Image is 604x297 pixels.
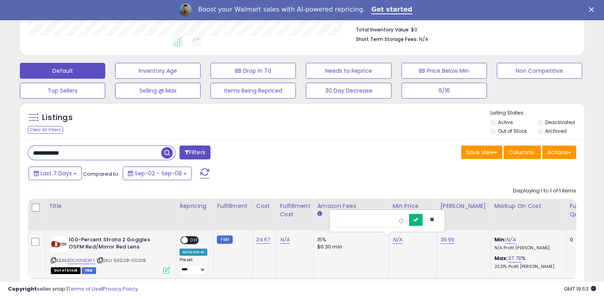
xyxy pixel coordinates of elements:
b: Max: [494,254,508,262]
div: Min Price [392,202,433,210]
span: FBM [82,267,96,274]
button: Columns [504,146,541,159]
button: Inventory Age [115,63,201,79]
button: Needs to Reprice [306,63,391,79]
button: Default [20,63,105,79]
label: Out of Stock [498,128,527,134]
div: Displaying 1 to 1 of 1 items [513,187,576,195]
span: Sep-02 - Sep-08 [135,169,182,177]
div: ASIN: [51,236,170,273]
span: 2025-09-16 19:53 GMT [564,285,596,293]
label: Deactivated [545,119,575,126]
button: Sep-02 - Sep-08 [123,167,192,180]
button: Top Sellers [20,83,105,99]
div: % [494,255,560,270]
div: Fulfillment Cost [280,202,310,219]
div: Close [589,7,597,12]
label: Archived [545,128,566,134]
div: Markup on Cost [494,202,563,210]
a: Get started [371,6,412,14]
li: $0 [356,24,570,34]
small: FBM [217,235,232,244]
img: Profile image for Adrian [179,4,192,16]
button: Selling @ Max [115,83,201,99]
a: 24.67 [256,236,270,244]
div: 0 [569,236,594,243]
p: N/A Profit [PERSON_NAME] [494,245,560,251]
span: All listings that are currently out of stock and unavailable for purchase on Amazon [51,267,81,274]
div: Preset: [179,257,207,275]
div: Clear All Filters [28,126,63,134]
div: 15% [317,236,383,243]
b: Short Term Storage Fees: [356,36,418,43]
span: | SKU: 50028-00018 [96,257,146,264]
b: 100-Percent Strata 2 Goggles OSFM Red/Mirror Red Lens [69,236,165,253]
button: BB Price Below Min [401,63,487,79]
div: Fulfillment [217,202,249,210]
div: [PERSON_NAME] [440,202,487,210]
button: Items Being Repriced [210,83,296,99]
b: Min: [494,236,506,243]
div: Cost [256,202,273,210]
button: 30 Day Decrease [306,83,391,99]
button: Non Competitive [497,63,582,79]
button: Save View [461,146,502,159]
label: Active [498,119,513,126]
div: seller snap | | [8,285,138,293]
span: Last 7 Days [41,169,72,177]
strong: Copyright [8,285,37,293]
span: OFF [188,237,201,243]
a: Privacy Policy [103,285,138,293]
button: 9/16 [401,83,487,99]
th: The percentage added to the cost of goods (COGS) that forms the calculator for Min & Max prices. [491,199,566,230]
div: Amazon AI [179,248,207,256]
span: N/A [419,35,428,43]
b: Total Inventory Value: [356,26,410,33]
p: 23.31% Profit [PERSON_NAME] [494,264,560,270]
img: 31HePxjK+FL._SL40_.jpg [51,236,67,252]
span: Compared to: [83,170,120,178]
h5: Listings [42,112,73,123]
div: Repricing [179,202,210,210]
small: Amazon Fees. [317,210,322,217]
a: B0CKWBDK1Y [67,257,95,264]
p: Listing States: [490,109,584,117]
a: Terms of Use [68,285,102,293]
a: 37.78 [508,254,521,262]
a: N/A [506,236,515,244]
button: Actions [542,146,576,159]
div: Fulfillable Quantity [569,202,597,219]
div: $0.30 min [317,243,383,250]
a: N/A [280,236,289,244]
a: 39.99 [440,236,454,244]
button: Filters [179,146,210,159]
a: N/A [392,236,402,244]
button: BB Drop in 7d [210,63,296,79]
div: Boost your Walmart sales with AI-powered repricing. [198,6,365,14]
div: Amazon Fees [317,202,386,210]
span: Columns [509,148,534,156]
div: Title [49,202,173,210]
button: Last 7 Days [29,167,82,180]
